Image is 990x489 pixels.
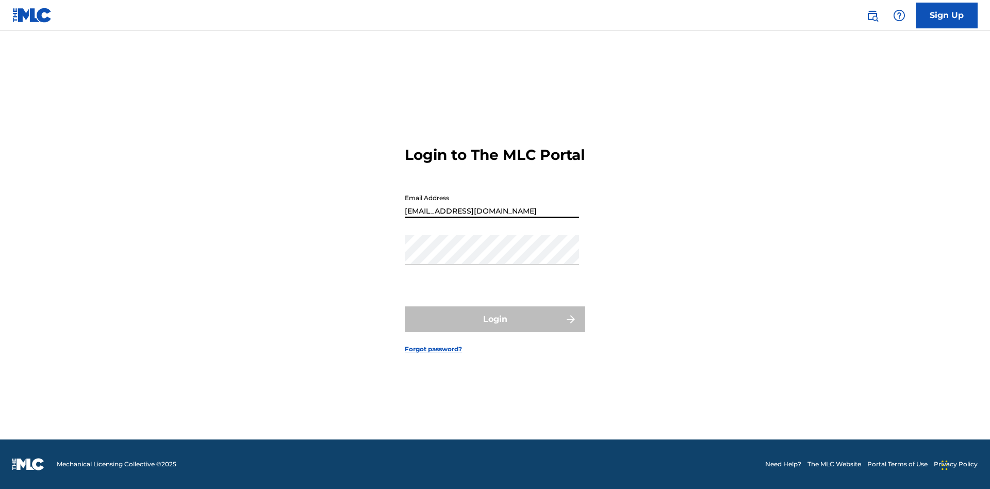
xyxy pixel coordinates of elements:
[867,460,928,469] a: Portal Terms of Use
[934,460,978,469] a: Privacy Policy
[57,460,176,469] span: Mechanical Licensing Collective © 2025
[862,5,883,26] a: Public Search
[916,3,978,28] a: Sign Up
[889,5,910,26] div: Help
[866,9,879,22] img: search
[405,146,585,164] h3: Login to The MLC Portal
[942,450,948,481] div: Drag
[807,460,861,469] a: The MLC Website
[765,460,801,469] a: Need Help?
[12,8,52,23] img: MLC Logo
[893,9,905,22] img: help
[405,345,462,354] a: Forgot password?
[12,458,44,470] img: logo
[938,439,990,489] iframe: Chat Widget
